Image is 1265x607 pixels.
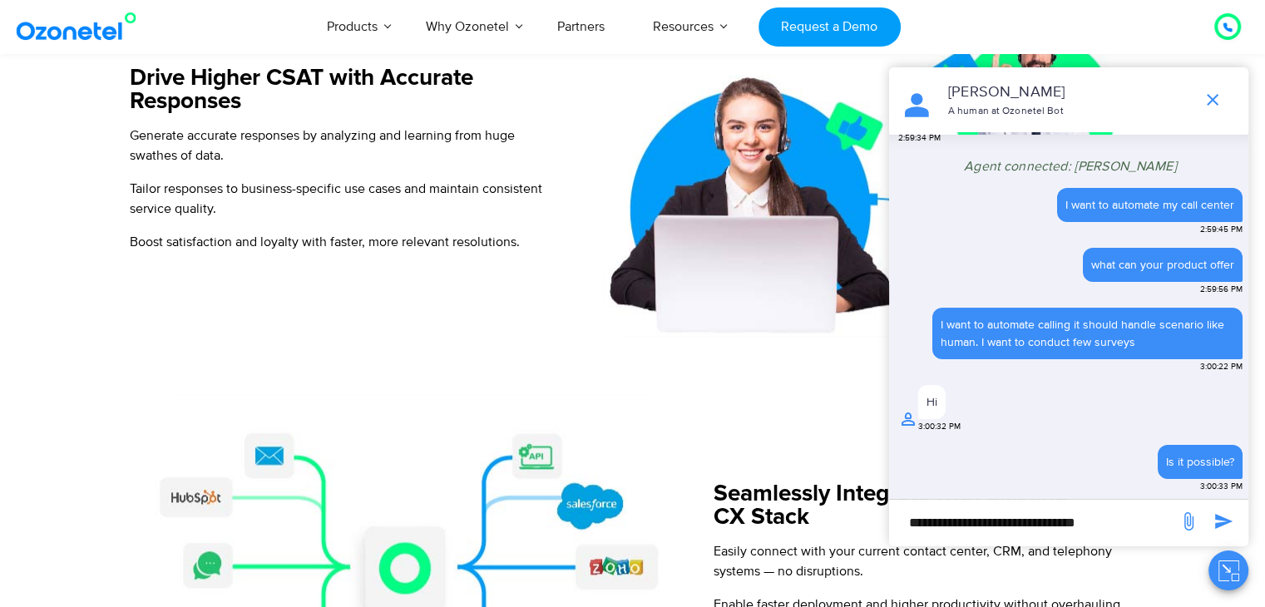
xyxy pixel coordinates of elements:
p: Boost satisfaction and loyalty with faster, more relevant resolutions. [130,232,558,252]
span: 3:00:22 PM [1200,361,1243,373]
p: [PERSON_NAME] [948,81,1187,104]
span: 2:59:34 PM [898,132,941,145]
span: 2:59:45 PM [1200,224,1243,236]
span: 2:59:56 PM [1200,284,1243,296]
button: Close chat [1208,550,1248,590]
span: send message [1172,505,1205,538]
p: Tailor responses to business-specific use cases and maintain consistent service quality. [130,179,558,219]
div: I want to automate calling it should handle scenario like human. I want to conduct few surveys [941,316,1234,351]
div: Hi [927,393,937,411]
div: what can your product offer [1091,256,1234,274]
span: Agent connected: [PERSON_NAME] [964,158,1177,175]
a: Request a Demo [759,7,901,47]
h5: Drive Higher CSAT with Accurate Responses [130,67,558,113]
div: new-msg-input [897,508,1170,538]
span: Easily connect with your current contact center, CRM, and telephony systems — no disruptions. [714,543,1112,580]
div: Is it possible? [1166,453,1234,471]
span: send message [1207,505,1240,538]
span: end chat or minimize [1196,83,1229,116]
h5: Seamlessly Integrate with Existing CX Stack [714,482,1134,529]
span: 3:00:32 PM [918,421,961,433]
p: Generate accurate responses by analyzing and learning from huge swathes of data. [130,126,558,165]
div: I want to automate my call center [1065,196,1234,214]
span: 3:00:33 PM [1200,481,1243,493]
p: A human at Ozonetel Bot [948,104,1187,119]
